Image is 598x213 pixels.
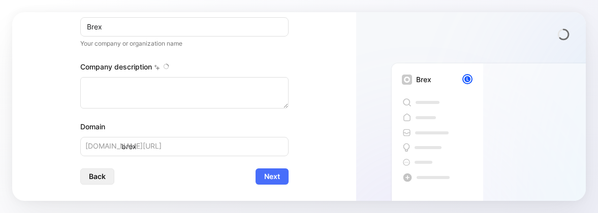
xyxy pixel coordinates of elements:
[85,140,162,152] span: [DOMAIN_NAME][URL]
[463,75,471,83] div: L
[80,39,289,49] p: Your company or organization name
[89,170,106,183] span: Back
[80,168,114,185] button: Back
[80,17,289,37] input: Example
[256,168,289,185] button: Next
[402,75,412,85] img: workspace-default-logo-wX5zAyuM.png
[80,61,289,77] div: Company description
[264,170,280,183] span: Next
[80,121,289,133] div: Domain
[416,74,431,86] div: Brex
